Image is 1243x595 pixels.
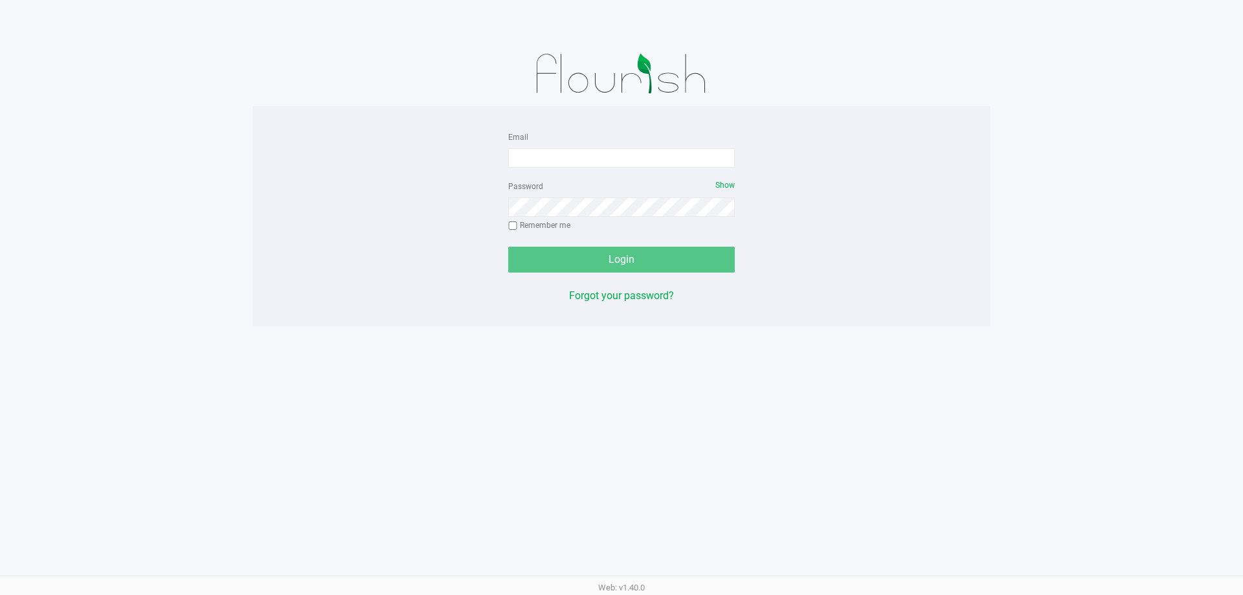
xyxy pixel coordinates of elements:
span: Web: v1.40.0 [598,583,645,592]
input: Remember me [508,221,517,230]
label: Remember me [508,219,570,231]
label: Email [508,131,528,143]
button: Forgot your password? [569,288,674,304]
label: Password [508,181,543,192]
span: Show [715,181,735,190]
